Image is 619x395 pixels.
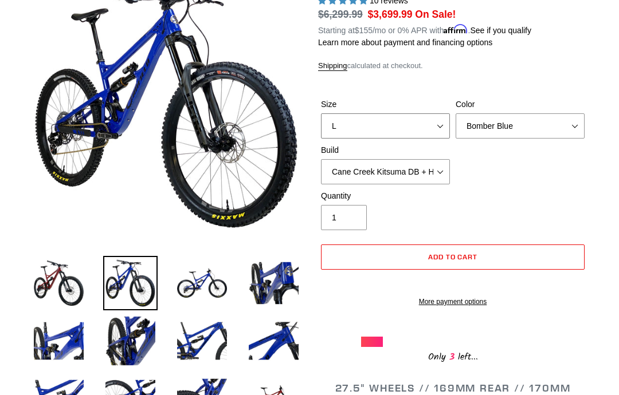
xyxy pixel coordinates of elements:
[175,314,229,368] img: Load image into Gallery viewer, BALANCE - Complete Bike
[318,38,492,47] a: Learn more about payment and financing options
[321,98,450,110] label: Size
[321,297,585,307] a: More payment options
[175,256,229,310] img: Load image into Gallery viewer, BALANCE - Complete Bike
[321,190,450,202] label: Quantity
[446,350,458,364] span: 3
[103,256,158,310] img: Load image into Gallery viewer, BALANCE - Complete Bike
[246,256,301,310] img: Load image into Gallery viewer, BALANCE - Complete Bike
[470,26,531,35] a: See if you qualify - Learn more about Affirm Financing (opens in modal)
[318,61,347,71] a: Shipping
[318,9,363,20] s: $6,299.99
[32,314,86,368] img: Load image into Gallery viewer, BALANCE - Complete Bike
[321,244,585,270] button: Add to cart
[415,7,456,22] span: On Sale!
[318,22,531,37] p: Starting at /mo or 0% APR with .
[368,9,413,20] span: $3,699.99
[246,314,301,368] img: Load image into Gallery viewer, BALANCE - Complete Bike
[355,26,373,35] span: $155
[103,314,158,368] img: Load image into Gallery viewer, BALANCE - Complete Bike
[428,252,478,261] span: Add to cart
[444,24,468,34] span: Affirm
[321,144,450,156] label: Build
[456,98,585,110] label: Color
[361,347,544,365] div: Only left...
[318,60,587,72] div: calculated at checkout.
[32,256,86,310] img: Load image into Gallery viewer, BALANCE - Complete Bike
